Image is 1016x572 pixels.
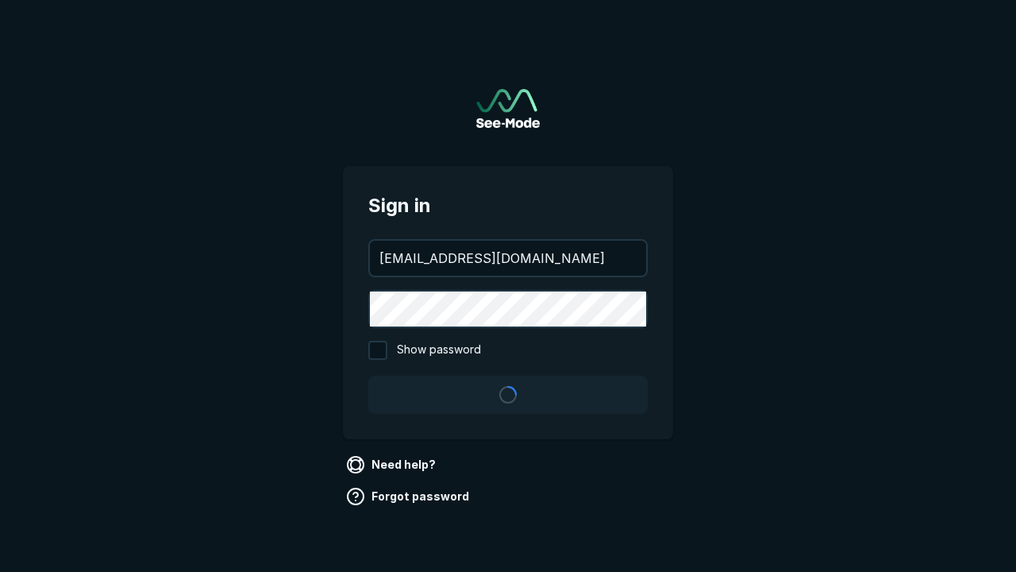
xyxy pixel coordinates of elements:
span: Sign in [368,191,648,220]
a: Go to sign in [476,89,540,128]
img: See-Mode Logo [476,89,540,128]
a: Forgot password [343,484,475,509]
span: Show password [397,341,481,360]
input: your@email.com [370,241,646,276]
a: Need help? [343,452,442,477]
